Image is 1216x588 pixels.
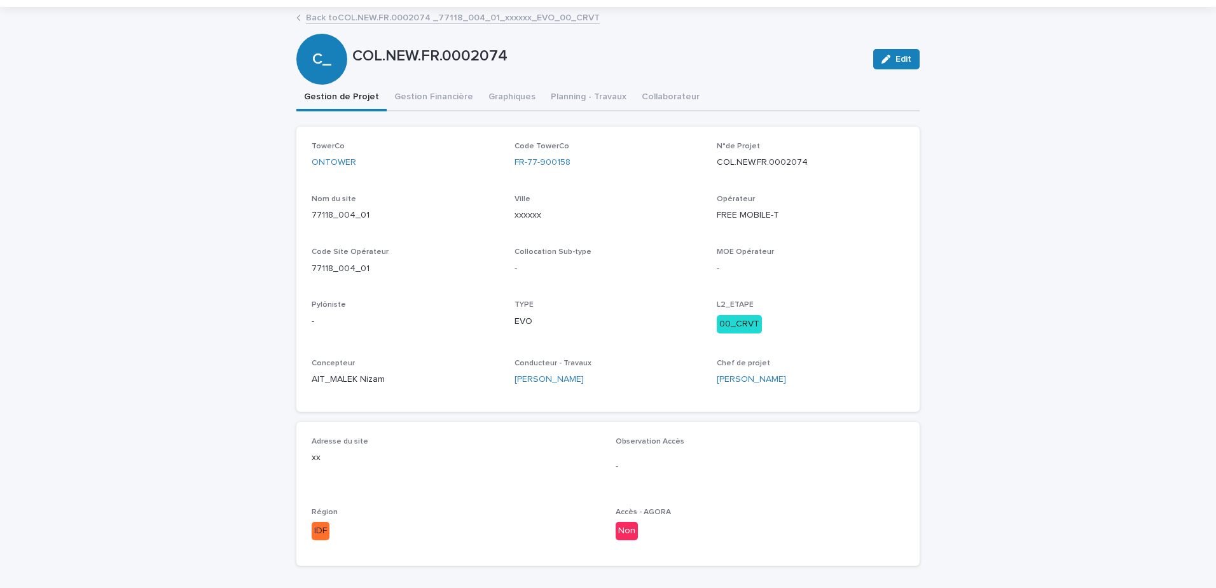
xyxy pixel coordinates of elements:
[312,195,356,203] span: Nom du site
[515,301,534,309] span: TYPE
[312,438,368,445] span: Adresse du site
[616,438,684,445] span: Observation Accès
[717,360,770,367] span: Chef de projet
[312,522,329,540] div: IDF
[481,85,543,111] button: Graphiques
[717,301,754,309] span: L2_ETAPE
[717,156,904,169] p: COL.NEW.FR.0002074
[312,248,389,256] span: Code Site Opérateur
[515,248,591,256] span: Collocation Sub-type
[717,315,762,333] div: 00_CRVT
[515,373,584,386] a: [PERSON_NAME]
[312,209,499,222] p: 77118_004_01
[515,143,569,150] span: Code TowerCo
[895,55,911,64] span: Edit
[312,315,499,328] p: -
[515,156,570,169] a: FR-77-900158
[515,315,702,328] p: EVO
[616,508,671,516] span: Accès - AGORA
[312,301,346,309] span: Pylôniste
[312,451,600,465] p: xx
[312,373,499,386] p: AIT_MALEK Nizam
[543,85,634,111] button: Planning - Travaux
[312,262,499,276] p: 77118_004_01
[312,360,355,367] span: Concepteur
[616,522,638,540] div: Non
[312,156,356,169] a: ONTOWER
[717,248,774,256] span: MOE Opérateur
[387,85,481,111] button: Gestion Financière
[306,10,600,24] a: Back toCOL.NEW.FR.0002074 _77118_004_01_xxxxxx_EVO_00_CRVT
[312,143,345,150] span: TowerCo
[296,85,387,111] button: Gestion de Projet
[515,195,530,203] span: Ville
[717,209,904,222] p: FREE MOBILE-T
[515,209,702,222] p: xxxxxx
[634,85,707,111] button: Collaborateur
[352,47,863,66] p: COL.NEW.FR.0002074
[873,49,920,69] button: Edit
[717,262,904,276] p: -
[717,373,786,386] a: [PERSON_NAME]
[515,262,702,276] p: -
[717,143,760,150] span: N°de Projet
[717,195,755,203] span: Opérateur
[312,508,338,516] span: Région
[616,460,904,473] p: -
[515,360,591,367] span: Conducteur - Travaux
